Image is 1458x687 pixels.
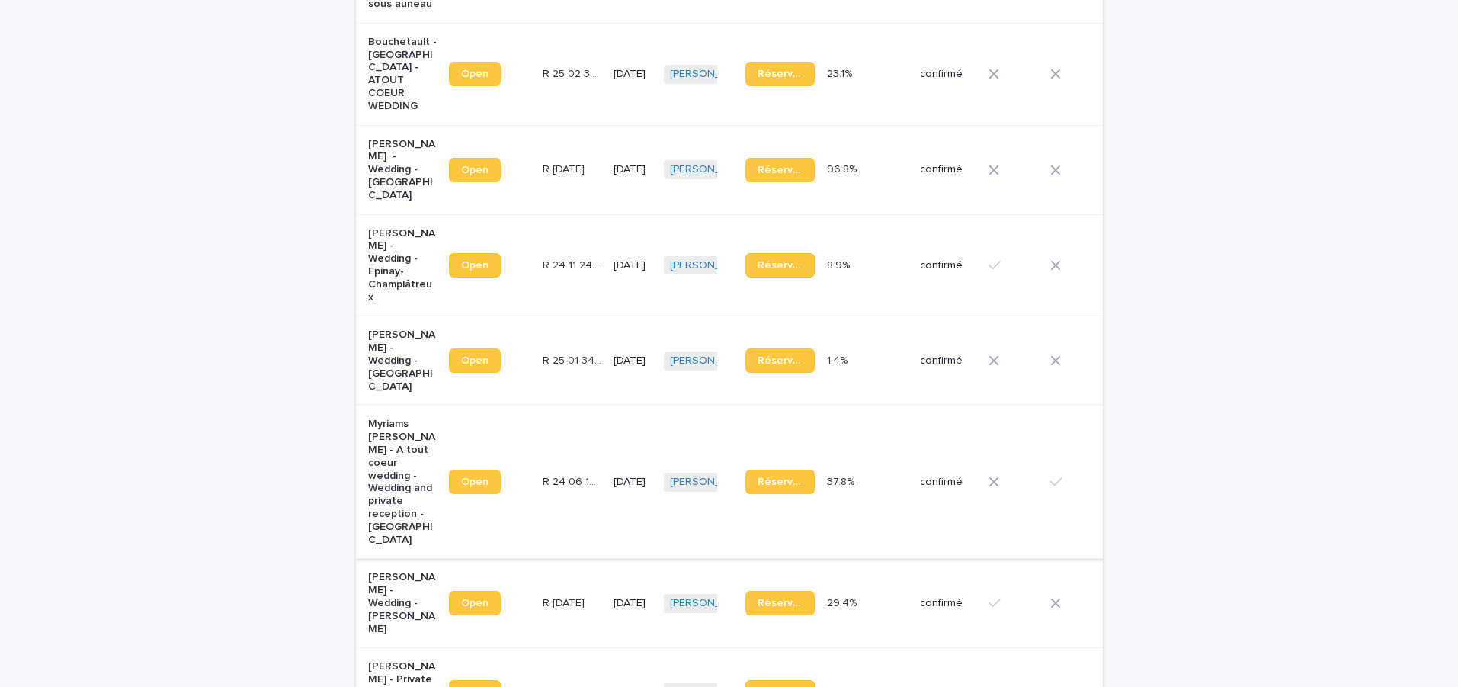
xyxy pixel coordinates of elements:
[670,259,753,272] a: [PERSON_NAME]
[670,476,753,489] a: [PERSON_NAME]
[827,473,857,489] p: 37.8%
[449,158,501,182] a: Open
[827,352,851,368] p: 1.4%
[745,591,815,615] a: Réservation
[827,256,853,272] p: 8.9%
[543,473,604,489] p: R 24 06 1614
[614,68,652,81] p: [DATE]
[368,418,437,546] p: Myriams [PERSON_NAME] - A tout coeur wedding - Wedding and private reception - [GEOGRAPHIC_DATA]
[461,260,489,271] span: Open
[543,594,588,610] p: R 24 12 2091
[461,477,489,487] span: Open
[758,69,803,79] span: Réservation
[758,260,803,271] span: Réservation
[543,256,604,272] p: R 24 11 2465
[449,591,501,615] a: Open
[745,62,815,86] a: Réservation
[758,598,803,608] span: Réservation
[670,163,753,176] a: [PERSON_NAME]
[745,348,815,373] a: Réservation
[461,165,489,175] span: Open
[368,329,437,393] p: [PERSON_NAME] - Wedding - [GEOGRAPHIC_DATA]
[920,259,976,272] p: confirmé
[920,476,976,489] p: confirmé
[449,348,501,373] a: Open
[356,214,1219,316] tr: [PERSON_NAME] - Wedding - Epinay-ChamplâtreuxOpenR 24 11 2465R 24 11 2465 [DATE][PERSON_NAME] Rés...
[614,597,652,610] p: [DATE]
[449,470,501,494] a: Open
[614,259,652,272] p: [DATE]
[543,352,604,368] p: R 25 01 3465
[920,597,976,610] p: confirmé
[449,253,501,278] a: Open
[356,316,1219,406] tr: [PERSON_NAME] - Wedding - [GEOGRAPHIC_DATA]OpenR 25 01 3465R 25 01 3465 [DATE][PERSON_NAME] Réser...
[920,355,976,368] p: confirmé
[461,69,489,79] span: Open
[758,355,803,366] span: Réservation
[614,476,652,489] p: [DATE]
[670,355,753,368] a: [PERSON_NAME]
[827,65,855,81] p: 23.1%
[745,470,815,494] a: Réservation
[920,68,976,81] p: confirmé
[543,65,604,81] p: R 25 02 3867
[461,355,489,366] span: Open
[614,163,652,176] p: [DATE]
[745,158,815,182] a: Réservation
[368,227,437,304] p: [PERSON_NAME] - Wedding - Epinay-Champlâtreux
[758,477,803,487] span: Réservation
[449,62,501,86] a: Open
[670,68,753,81] a: [PERSON_NAME]
[614,355,652,368] p: [DATE]
[356,406,1219,559] tr: Myriams [PERSON_NAME] - A tout coeur wedding - Wedding and private reception - [GEOGRAPHIC_DATA]O...
[670,597,753,610] a: [PERSON_NAME]
[827,594,860,610] p: 29.4%
[543,160,588,176] p: R 25 01 2071
[461,598,489,608] span: Open
[368,36,437,113] p: Bouchetault - [GEOGRAPHIC_DATA] - ATOUT COEUR WEDDING
[368,138,437,202] p: [PERSON_NAME] - Wedding - [GEOGRAPHIC_DATA]
[745,253,815,278] a: Réservation
[356,559,1219,648] tr: [PERSON_NAME] - Wedding - [PERSON_NAME]OpenR [DATE]R [DATE] [DATE][PERSON_NAME] Réservation29.4%2...
[356,125,1219,214] tr: [PERSON_NAME] - Wedding - [GEOGRAPHIC_DATA]OpenR [DATE]R [DATE] [DATE][PERSON_NAME] Réservation96...
[827,160,860,176] p: 96.8%
[920,163,976,176] p: confirmé
[368,571,437,635] p: [PERSON_NAME] - Wedding - [PERSON_NAME]
[356,23,1219,125] tr: Bouchetault - [GEOGRAPHIC_DATA] - ATOUT COEUR WEDDINGOpenR 25 02 3867R 25 02 3867 [DATE][PERSON_N...
[758,165,803,175] span: Réservation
